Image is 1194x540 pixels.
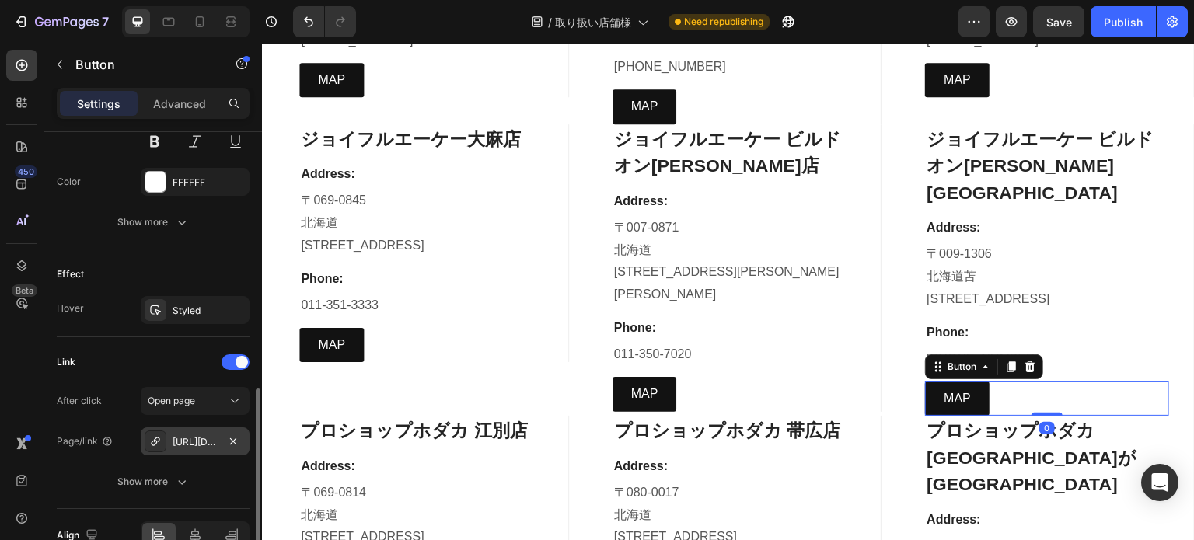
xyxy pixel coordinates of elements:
[57,301,84,315] div: Hover
[351,333,415,368] a: MAP
[1091,6,1156,37] button: Publish
[153,96,206,112] p: Advanced
[665,85,892,159] strong: ジョイフルエーケー ビルドオン[PERSON_NAME][GEOGRAPHIC_DATA]
[39,413,280,432] p: Address:
[1046,16,1072,29] span: Save
[57,468,250,496] button: Show more
[102,12,109,31] p: 7
[39,438,280,505] p: 〒069-0814 北海道 [STREET_ADDRESS]
[37,284,102,319] a: MAP
[352,275,593,294] p: Phone:
[75,55,208,74] p: Button
[352,173,593,263] p: 〒007-0871 北海道 [STREET_ADDRESS][PERSON_NAME][PERSON_NAME]
[148,395,195,406] span: Open page
[555,14,631,30] span: 取り扱い店舗様
[663,338,728,373] a: MAP
[665,175,906,193] p: Address:
[173,435,218,449] div: [URL][DOMAIN_NAME]
[39,146,280,213] p: 〒069-0845 北海道 [STREET_ADDRESS]
[117,474,190,489] div: Show more
[369,52,396,75] p: MAP
[39,226,280,245] p: Phone:
[665,280,906,298] p: Phone:
[352,148,593,167] p: Address:
[39,377,265,397] strong: プロショップホダカ 江別店
[173,304,246,318] div: Styled
[352,300,593,322] p: 011-350-7020
[663,19,728,54] a: MAP
[57,434,113,448] div: Page/link
[77,96,120,112] p: Settings
[293,6,356,37] div: Undo/Redo
[369,340,396,362] p: MAP
[57,175,81,189] div: Color
[39,255,117,268] span: 011-351-3333
[1033,6,1084,37] button: Save
[57,394,102,408] div: After click
[352,413,593,432] p: Address:
[665,467,906,486] p: Address:
[352,438,593,505] p: 〒080-0017 北海道 [STREET_ADDRESS]
[1141,464,1178,501] div: Open Intercom Messenger
[57,267,84,281] div: Effect
[6,6,116,37] button: 7
[548,14,552,30] span: /
[351,46,415,81] a: MAP
[57,208,250,236] button: Show more
[1104,14,1143,30] div: Publish
[682,344,709,367] p: MAP
[12,284,37,297] div: Beta
[682,26,709,48] p: MAP
[262,44,1194,540] iframe: Design area
[57,355,75,369] div: Link
[665,308,777,322] span: [PHONE_NUMBER]
[352,377,578,397] strong: プロショップホダカ 帯広店
[141,387,250,415] button: Open page
[352,85,579,133] strong: ジョイフルエーケー ビルドオン[PERSON_NAME]店
[173,176,246,190] div: FFFFFF
[39,85,259,106] strong: ジョイフルエーケー大麻店
[117,214,190,230] div: Show more
[15,165,37,178] div: 450
[56,291,83,313] p: MAP
[39,121,280,140] p: Address:
[684,15,763,29] span: Need republishing
[665,200,906,267] p: 〒009-1306 北海道苫 [STREET_ADDRESS]
[777,378,793,391] div: 0
[665,377,875,451] strong: プロショップホダカ [GEOGRAPHIC_DATA]が[GEOGRAPHIC_DATA]
[683,316,717,330] div: Button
